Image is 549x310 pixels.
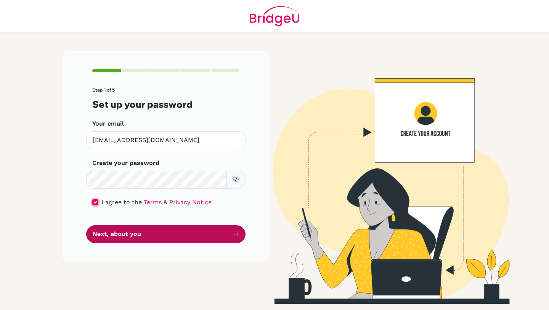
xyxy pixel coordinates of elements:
button: Next, about you [86,225,246,243]
a: Privacy Notice [169,199,212,206]
input: Insert your email* [86,131,246,149]
span: & [164,199,167,206]
h3: Set up your password [92,99,239,110]
span: Step 1 of 5 [92,87,115,93]
a: Terms [144,199,162,206]
label: Create your password [92,158,159,168]
span: I agree to the [101,199,142,206]
label: Your email [92,119,124,128]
